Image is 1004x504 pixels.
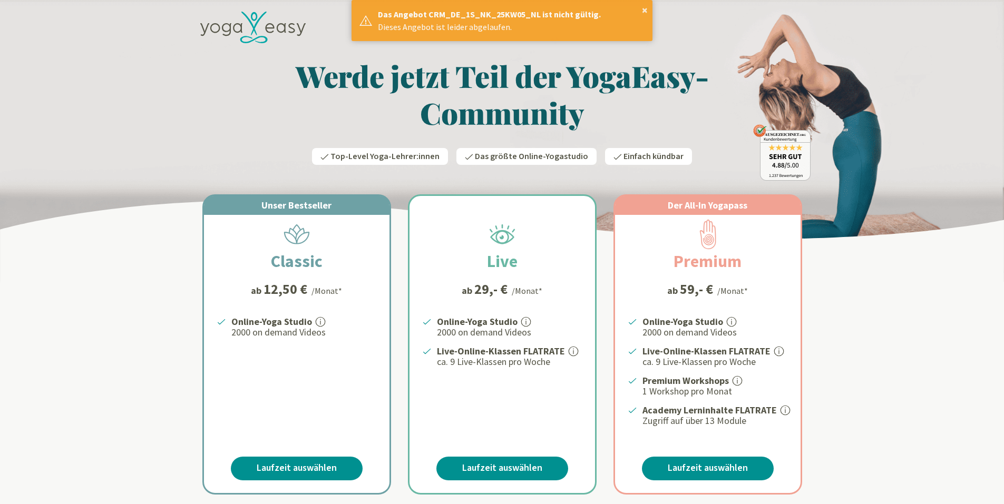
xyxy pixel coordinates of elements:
p: 2000 on demand Videos [231,326,377,339]
button: × [642,5,648,15]
div: Das Angebot CRM_DE_1S_NK_25KW05_NL ist nicht gültig. [378,8,645,21]
a: Laufzeit auswählen [231,457,363,480]
h2: Live [462,249,543,274]
span: ab [462,283,474,298]
p: 2000 on demand Videos [437,326,582,339]
strong: Online-Yoga Studio [231,315,312,328]
div: /Monat* [311,284,342,297]
p: ca. 9 Live-Klassen pro Woche [437,355,582,368]
strong: Premium Workshops [642,374,729,387]
div: 59,- € [680,282,713,296]
h2: Classic [246,249,348,274]
span: ab [251,283,264,298]
div: /Monat* [512,284,542,297]
strong: Live-Online-Klassen FLATRATE [437,345,565,357]
strong: Academy Lerninhalte FLATRATE [642,404,777,416]
h2: Premium [648,249,767,274]
p: Zugriff auf über 13 Module [642,414,788,427]
a: Laufzeit auswählen [436,457,568,480]
span: Einfach kündbar [623,151,684,162]
div: 29,- € [474,282,508,296]
h1: Werde jetzt Teil der YogaEasy-Community [194,57,811,131]
strong: Live-Online-Klassen FLATRATE [642,345,771,357]
a: Laufzeit auswählen [642,457,774,480]
img: ausgezeichnet_badge.png [753,124,811,181]
p: 1 Workshop pro Monat [642,385,788,398]
span: Das größte Online-Yogastudio [475,151,588,162]
div: 12,50 € [264,282,307,296]
p: ca. 9 Live-Klassen pro Woche [642,355,788,368]
strong: Online-Yoga Studio [437,315,518,328]
span: Der All-In Yogapass [668,199,747,211]
span: Unser Bestseller [261,199,332,211]
strong: Online-Yoga Studio [642,315,723,328]
p: 2000 on demand Videos [642,326,788,339]
div: Dieses Angebot ist leider abgelaufen. [378,21,645,33]
span: ab [667,283,680,298]
span: Top-Level Yoga-Lehrer:innen [330,151,440,162]
div: /Monat* [717,284,748,297]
